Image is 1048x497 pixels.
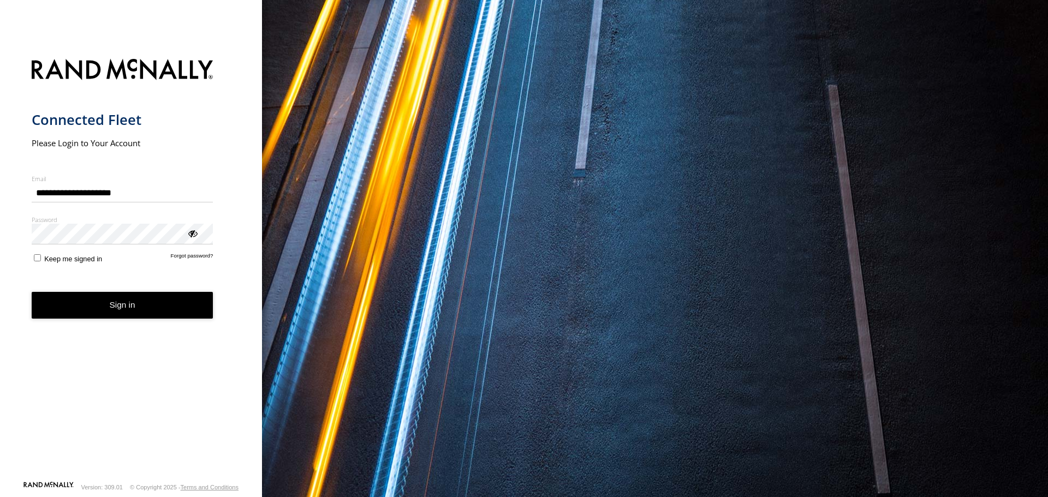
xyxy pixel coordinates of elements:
h2: Please Login to Your Account [32,137,213,148]
div: Version: 309.01 [81,484,123,490]
label: Email [32,175,213,183]
h1: Connected Fleet [32,111,213,129]
div: © Copyright 2025 - [130,484,239,490]
input: Keep me signed in [34,254,41,261]
a: Forgot password? [171,253,213,263]
a: Visit our Website [23,482,74,493]
label: Password [32,215,213,224]
a: Terms and Conditions [181,484,239,490]
img: Rand McNally [32,57,213,85]
button: Sign in [32,292,213,319]
span: Keep me signed in [44,255,102,263]
form: main [32,52,231,481]
div: ViewPassword [187,227,198,238]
